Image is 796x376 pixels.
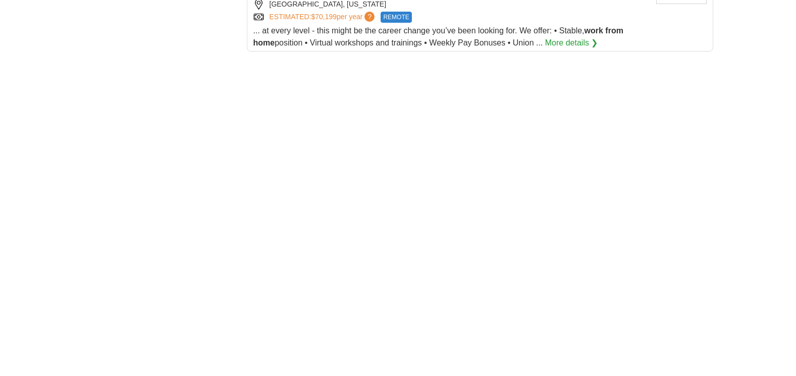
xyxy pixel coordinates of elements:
strong: home [253,38,275,47]
span: $70,199 [311,13,337,21]
strong: work [585,26,603,35]
span: REMOTE [381,12,411,23]
span: ... at every level - this might be the career change you’ve been looking for. We offer: • Stable,... [253,26,623,47]
a: ESTIMATED:$70,199per year? [270,12,377,23]
strong: from [605,26,623,35]
a: More details ❯ [545,37,598,49]
span: ? [364,12,375,22]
